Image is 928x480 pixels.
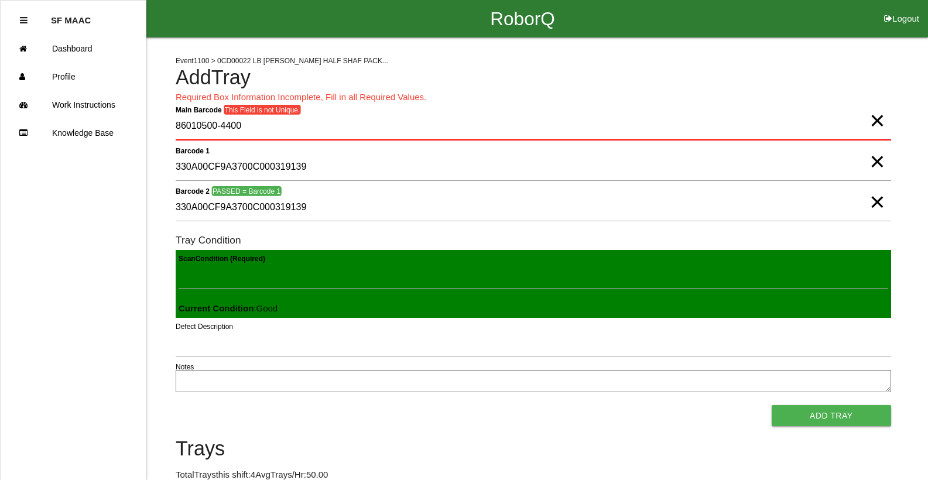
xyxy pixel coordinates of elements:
label: Defect Description [176,321,233,332]
span: Clear Input [869,138,885,162]
a: Knowledge Base [1,119,146,147]
span: Clear Input [869,179,885,202]
div: Close [20,6,28,35]
span: PASSED = Barcode 1 [211,186,281,196]
b: Scan Condition (Required) [179,254,265,262]
p: SF MAAC [51,6,91,25]
a: Work Instructions [1,91,146,119]
span: : Good [179,303,278,313]
a: Dashboard [1,35,146,63]
span: Clear Input [869,97,885,121]
span: Event 1100 > 0CD00022 LB [PERSON_NAME] HALF SHAF PACK... [176,57,388,65]
span: This Field is not Unique. [224,105,301,115]
label: Notes [176,362,194,372]
button: Add Tray [772,405,891,426]
b: Barcode 1 [176,146,210,155]
b: Main Barcode [176,105,222,114]
b: Current Condition [179,303,254,313]
h6: Tray Condition [176,235,891,246]
input: Required [176,113,891,140]
p: Required Box Information Incomplete, Fill in all Required Values. [176,91,891,104]
h4: Trays [176,438,891,460]
b: Barcode 2 [176,187,210,195]
a: Profile [1,63,146,91]
h4: Add Tray [176,67,891,89]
